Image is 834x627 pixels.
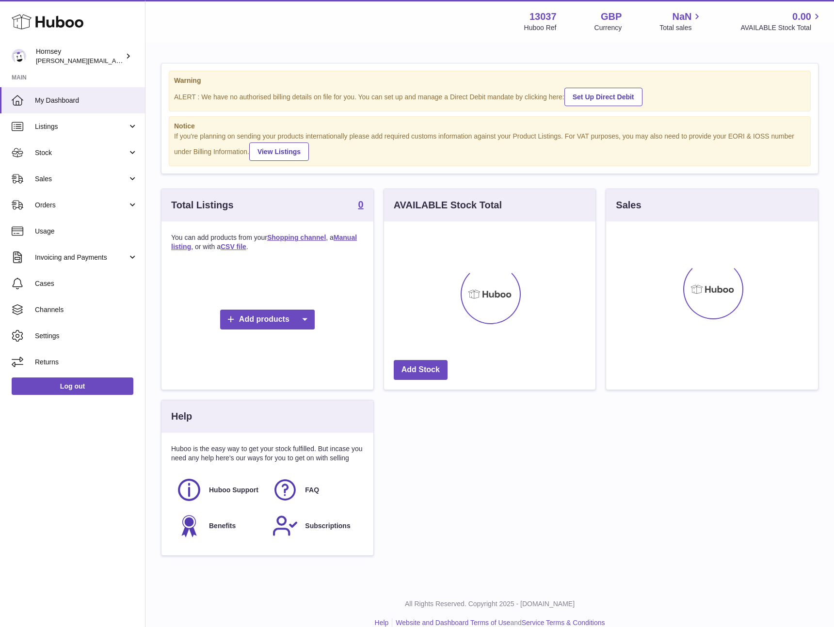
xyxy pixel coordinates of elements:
a: Manual listing [171,234,357,251]
a: Add Stock [394,360,448,380]
span: Cases [35,279,138,288]
a: Add products [220,310,315,329]
span: 0.00 [792,10,811,23]
strong: Warning [174,76,805,85]
a: FAQ [272,477,358,503]
span: Usage [35,227,138,236]
span: Channels [35,305,138,314]
span: Sales [35,174,128,184]
h3: Sales [616,199,641,212]
strong: Notice [174,122,805,131]
h3: Total Listings [171,199,234,212]
h3: Help [171,410,192,423]
a: Log out [12,377,133,395]
a: 0 [358,200,364,211]
div: Hornsey [36,47,123,65]
span: [PERSON_NAME][EMAIL_ADDRESS][DOMAIN_NAME] [36,57,194,64]
strong: 0 [358,200,364,209]
a: Help [375,619,389,627]
h3: AVAILABLE Stock Total [394,199,502,212]
strong: 13037 [529,10,557,23]
a: Set Up Direct Debit [564,88,642,106]
div: If you're planning on sending your products internationally please add required customs informati... [174,132,805,161]
p: Huboo is the easy way to get your stock fulfilled. But incase you need any help here's our ways f... [171,444,364,463]
a: Shopping channel [267,234,326,241]
span: Orders [35,201,128,210]
span: Benefits [209,521,236,531]
a: View Listings [249,142,309,161]
span: Invoicing and Payments [35,253,128,262]
img: matthew.hornsey@huboo.com [12,49,26,63]
span: My Dashboard [35,96,138,105]
span: AVAILABLE Stock Total [740,23,822,32]
strong: GBP [601,10,622,23]
a: Huboo Support [176,477,262,503]
span: NaN [672,10,691,23]
span: Returns [35,358,138,367]
span: Subscriptions [305,521,350,531]
div: ALERT : We have no authorised billing details on file for you. You can set up and manage a Direct... [174,86,805,106]
a: Subscriptions [272,513,358,539]
span: Listings [35,122,128,131]
p: You can add products from your , a , or with a . [171,233,364,251]
p: All Rights Reserved. Copyright 2025 - [DOMAIN_NAME] [153,599,826,609]
a: Website and Dashboard Terms of Use [396,619,510,627]
a: Benefits [176,513,262,539]
a: 0.00 AVAILABLE Stock Total [740,10,822,32]
span: Settings [35,331,138,341]
div: Huboo Ref [524,23,557,32]
a: CSV file [221,243,246,251]
a: NaN Total sales [659,10,703,32]
span: FAQ [305,486,319,495]
span: Stock [35,148,128,157]
div: Currency [594,23,622,32]
span: Total sales [659,23,703,32]
a: Service Terms & Conditions [522,619,605,627]
span: Huboo Support [209,486,258,495]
